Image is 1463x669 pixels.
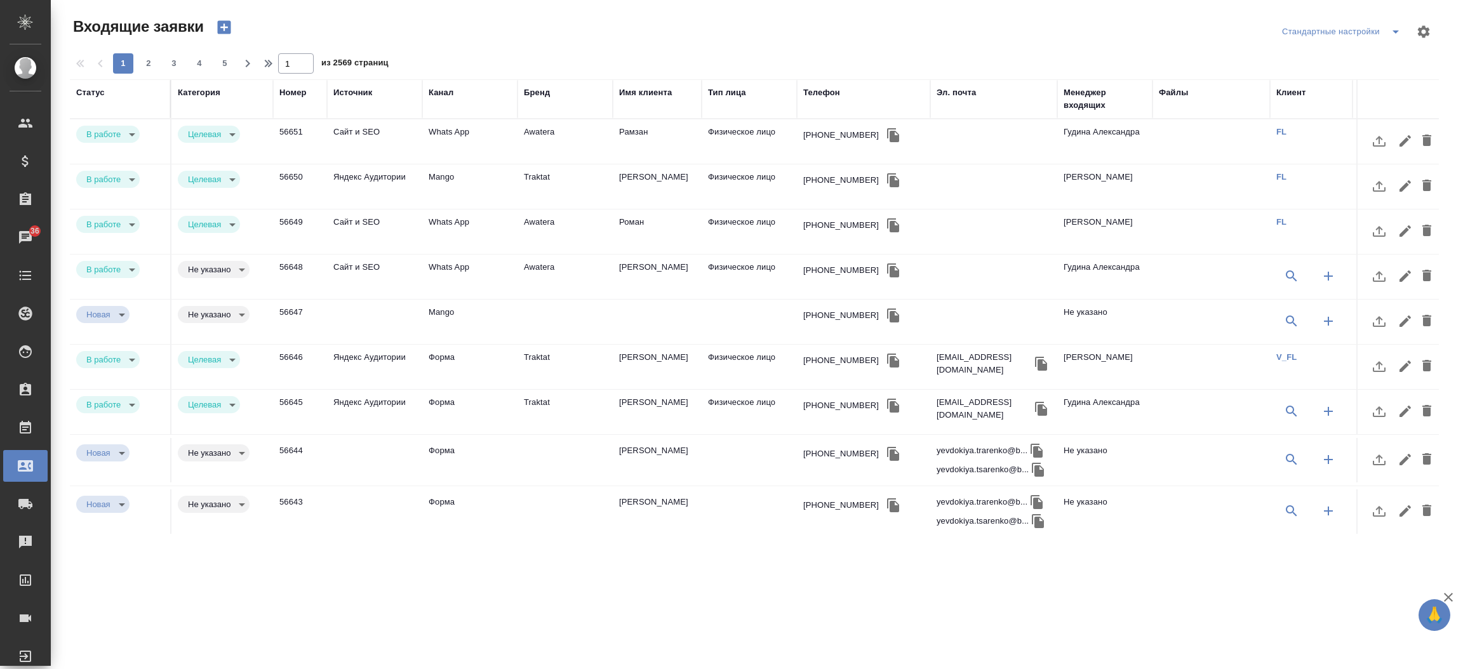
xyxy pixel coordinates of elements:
td: Сайт и SEO [327,119,422,164]
td: Whats App [422,119,518,164]
div: В работе [76,351,140,368]
button: В работе [83,264,124,275]
div: В работе [178,126,240,143]
div: split button [1279,22,1408,42]
div: Клиент [1276,86,1306,99]
button: Новая [83,309,114,320]
td: [PERSON_NAME] [613,438,702,482]
div: В работе [178,306,250,323]
td: Гудина Александра [1057,255,1152,299]
button: Скопировать [884,396,903,415]
td: Форма [422,390,518,434]
td: [PERSON_NAME] [613,255,702,299]
div: Файлы [1159,86,1188,99]
td: Форма [422,489,518,534]
button: 2 [138,53,159,74]
button: Редактировать [1394,216,1416,246]
td: Рамзан [613,119,702,164]
div: Менеджер входящих [1064,86,1146,112]
td: Физическое лицо [702,209,797,254]
div: Статус [76,86,105,99]
button: Загрузить файл [1364,171,1394,201]
td: [PERSON_NAME] [1057,345,1152,389]
p: yevdokiya.trarenko@b... [937,444,1027,457]
button: Новая [83,447,114,458]
a: FL [1276,172,1286,182]
button: Редактировать [1394,171,1416,201]
button: Редактировать [1394,306,1416,336]
button: Загрузить файл [1364,396,1394,427]
div: В работе [178,396,240,413]
td: Яндекс Аудитории [327,345,422,389]
a: FL [1276,217,1286,227]
td: Сайт и SEO [327,255,422,299]
span: 4 [189,57,210,70]
td: 56646 [273,345,327,389]
button: Скопировать [884,444,903,463]
td: Сайт и SEO [327,209,422,254]
button: Удалить [1416,261,1438,291]
div: Канал [429,86,453,99]
td: Физическое лицо [702,255,797,299]
div: Категория [178,86,220,99]
div: В работе [76,396,140,413]
div: В работе [178,444,250,461]
button: Создать клиента [1313,306,1344,336]
button: Выбрать клиента [1276,444,1307,475]
td: Яндекс Аудитории [327,390,422,434]
td: Яндекс Аудитории [327,164,422,209]
div: [PHONE_NUMBER] [803,354,879,367]
button: Создать клиента [1313,261,1344,291]
td: 56651 [273,119,327,164]
button: Не указано [184,264,234,275]
td: 56648 [273,255,327,299]
td: 56643 [273,489,327,534]
div: [PHONE_NUMBER] [803,174,879,187]
button: В работе [83,174,124,185]
button: Выбрать клиента [1276,396,1307,427]
td: 56645 [273,390,327,434]
button: 3 [164,53,184,74]
div: В работе [76,496,130,513]
button: Скопировать [1029,460,1048,479]
button: Редактировать [1394,444,1416,475]
button: Скопировать [1027,493,1046,512]
div: [PHONE_NUMBER] [803,499,879,512]
button: Скопировать [884,126,903,145]
button: Скопировать [884,171,903,190]
td: Физическое лицо [702,390,797,434]
button: Загрузить файл [1364,261,1394,291]
span: Настроить таблицу [1408,17,1439,47]
td: 56644 [273,438,327,482]
button: Скопировать [1032,399,1051,418]
a: 36 [3,222,48,253]
button: Создать клиента [1313,444,1344,475]
button: 🙏 [1419,599,1450,631]
div: В работе [76,306,130,323]
td: Не указано [1057,300,1152,344]
td: Физическое лицо [702,119,797,164]
div: [PHONE_NUMBER] [803,447,879,460]
button: 4 [189,53,210,74]
td: Гудина Александра [1057,390,1152,434]
button: Загрузить файл [1364,444,1394,475]
p: yevdokiya.tsarenko@b... [937,463,1029,476]
span: Входящие заявки [70,17,204,37]
div: В работе [178,351,240,368]
td: Mango [422,300,518,344]
button: Выбрать клиента [1276,306,1307,336]
button: Создать клиента [1313,396,1344,427]
td: Форма [422,438,518,482]
div: В работе [178,171,240,188]
span: 2 [138,57,159,70]
button: Скопировать [884,306,903,325]
button: Удалить [1416,396,1438,427]
td: Форма [422,345,518,389]
button: Не указано [184,499,234,510]
button: Выбрать клиента [1276,496,1307,526]
button: Не указано [184,309,234,320]
td: Awatera [518,119,613,164]
div: Бренд [524,86,550,99]
button: Удалить [1416,444,1438,475]
td: 56650 [273,164,327,209]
